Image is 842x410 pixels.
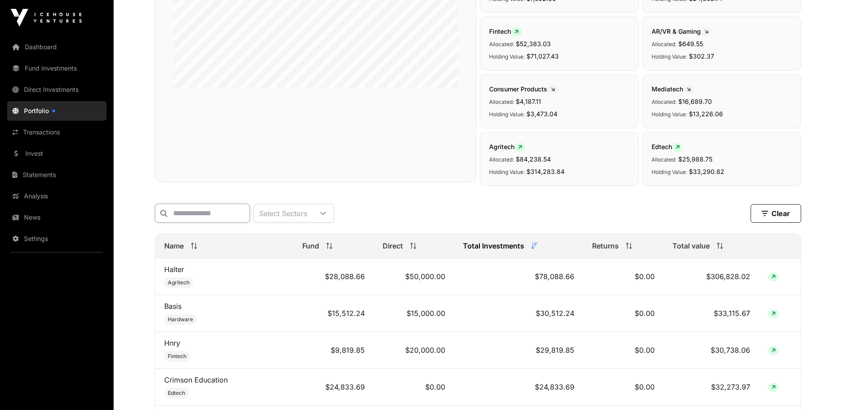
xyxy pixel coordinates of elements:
[583,369,664,406] td: $0.00
[168,353,186,360] span: Fintech
[254,204,312,222] div: Select Sectors
[7,144,107,163] a: Invest
[516,98,541,105] span: $4,187.11
[489,99,514,105] span: Allocated:
[489,111,525,118] span: Holding Value:
[7,122,107,142] a: Transactions
[164,375,228,384] a: Crimson Education
[798,367,842,410] iframe: Chat Widget
[7,80,107,99] a: Direct Investments
[7,165,107,185] a: Statements
[664,369,759,406] td: $32,273.97
[7,229,107,248] a: Settings
[454,295,583,332] td: $30,512.24
[489,53,525,60] span: Holding Value:
[583,332,664,369] td: $0.00
[689,52,714,60] span: $302.37
[652,99,676,105] span: Allocated:
[678,98,712,105] span: $16,689.70
[7,208,107,227] a: News
[689,168,724,175] span: $33,290.82
[489,156,514,163] span: Allocated:
[652,53,687,60] span: Holding Value:
[516,155,551,163] span: $84,238.54
[652,111,687,118] span: Holding Value:
[526,168,565,175] span: $314,283.84
[454,332,583,369] td: $29,819.85
[592,240,619,251] span: Returns
[526,52,559,60] span: $71,027.43
[463,240,524,251] span: Total Investments
[489,169,525,175] span: Holding Value:
[293,258,374,295] td: $28,088.66
[168,279,190,286] span: Agritech
[374,258,454,295] td: $50,000.00
[7,101,107,121] a: Portfolio
[11,9,82,27] img: Icehouse Ventures Logo
[652,41,676,47] span: Allocated:
[583,295,664,332] td: $0.00
[678,155,712,163] span: $25,988.75
[489,143,526,150] span: Agritech
[489,85,558,93] span: Consumer Products
[652,85,694,93] span: Mediatech
[526,110,557,118] span: $3,473.04
[383,240,403,251] span: Direct
[454,369,583,406] td: $24,833.69
[164,240,184,251] span: Name
[489,41,514,47] span: Allocated:
[489,28,522,35] span: Fintech
[652,156,676,163] span: Allocated:
[664,258,759,295] td: $306,828.02
[652,28,712,35] span: AR/VR & Gaming
[293,332,374,369] td: $9,819.85
[678,40,703,47] span: $649.55
[7,186,107,206] a: Analysis
[664,332,759,369] td: $30,738.06
[672,240,710,251] span: Total value
[164,302,182,311] a: Basis
[664,295,759,332] td: $33,115.67
[516,40,551,47] span: $52,383.03
[454,258,583,295] td: $78,088.66
[164,265,184,274] a: Halter
[751,204,801,223] button: Clear
[583,258,664,295] td: $0.00
[293,369,374,406] td: $24,833.69
[168,390,185,397] span: Edtech
[7,37,107,57] a: Dashboard
[374,295,454,332] td: $15,000.00
[652,169,687,175] span: Holding Value:
[374,332,454,369] td: $20,000.00
[168,316,193,323] span: Hardware
[7,59,107,78] a: Fund Investments
[164,339,180,347] a: Hnry
[374,369,454,406] td: $0.00
[689,110,723,118] span: $13,226.06
[652,143,683,150] span: Edtech
[293,295,374,332] td: $15,512.24
[302,240,319,251] span: Fund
